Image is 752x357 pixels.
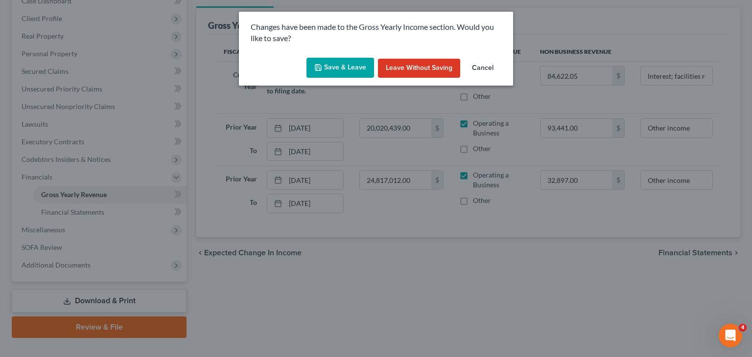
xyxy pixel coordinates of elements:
[719,324,742,347] iframe: Intercom live chat
[251,22,501,44] p: Changes have been made to the Gross Yearly Income section. Would you like to save?
[306,58,374,78] button: Save & Leave
[739,324,747,332] span: 4
[464,59,501,78] button: Cancel
[378,59,460,78] button: Leave without Saving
